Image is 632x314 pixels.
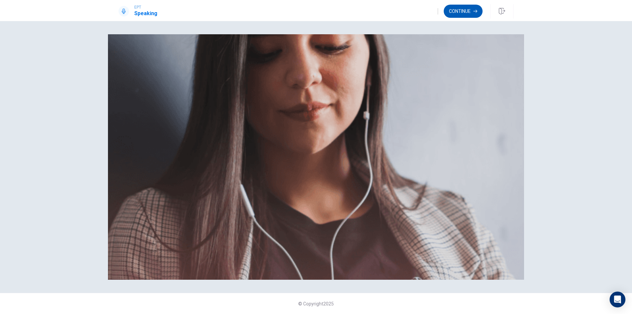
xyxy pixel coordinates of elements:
[134,10,157,17] h1: Speaking
[134,5,157,10] span: EPT
[298,301,334,306] span: © Copyright 2025
[444,5,483,18] button: Continue
[610,292,625,307] div: Open Intercom Messenger
[108,34,524,280] img: speaking intro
